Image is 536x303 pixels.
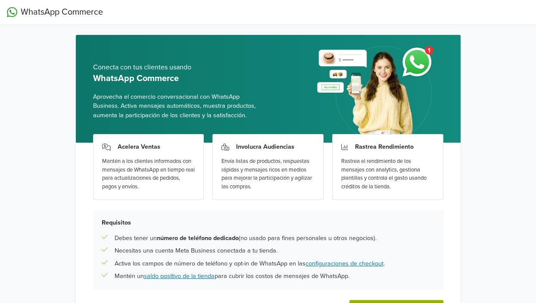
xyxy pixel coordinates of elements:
[93,63,262,72] h5: Conecta con tus clientes usando
[144,272,215,280] a: saldo positivo de la tienda
[236,143,294,150] h3: Involucra Audiencias
[115,234,377,243] p: Debes tener un (no usado para fines personales u otros negocios).
[221,157,315,191] div: Envía listas de productos, respuestas rápidas y mensajes ricos en medios para mejorar la particip...
[310,41,443,143] img: whatsapp_setup_banner
[115,259,385,269] p: Activa los campos de número de teléfono y opt-in de WhatsApp en las .
[93,73,262,84] h5: WhatsApp Commerce
[93,92,262,120] span: Aprovecha el comercio conversacional con WhatsApp Business. Activa mensajes automáticos, muestra ...
[157,234,239,242] b: número de teléfono dedicado
[355,143,414,150] h3: Rastrea Rendimiento
[102,157,195,191] div: Mantén a los clientes informados con mensajes de WhatsApp en tiempo real para actualizaciones de ...
[21,6,103,19] span: WhatsApp Commerce
[118,143,160,150] h3: Acelera Ventas
[7,7,17,17] img: WhatsApp
[115,246,277,256] p: Necesitas una cuenta Meta Business conectada a tu tienda.
[102,219,435,226] h5: Requisitos
[305,260,383,267] a: configuraciones de checkout
[341,157,434,191] div: Rastrea el rendimiento de los mensajes con analytics, gestiona plantillas y controla el gasto usa...
[115,272,349,281] p: Mantén un para cubrir los costos de mensajes de WhatsApp.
